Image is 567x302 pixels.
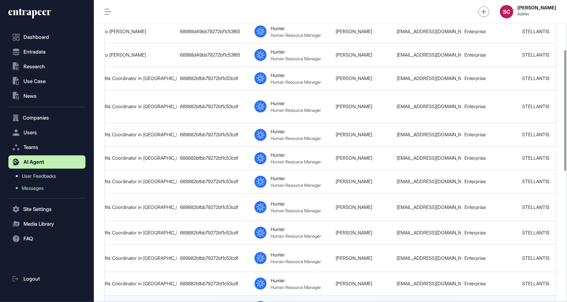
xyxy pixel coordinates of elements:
span: Use Case [23,79,46,84]
div: Enterprise [464,281,515,286]
div: [EMAIL_ADDRESS][DOMAIN_NAME] [397,29,458,34]
div: Search for Compensation Benefits Coordinator in [GEOGRAPHIC_DATA] Region from [GEOGRAPHIC_DATA] w... [39,255,173,261]
div: Hunter [271,226,285,232]
a: Dashboard [8,30,86,44]
strong: [PERSON_NAME] [517,5,556,10]
div: Hunter [271,25,285,31]
div: [EMAIL_ADDRESS][DOMAIN_NAME] [397,205,458,210]
div: Search for Compensation Benefits Coordinator in [GEOGRAPHIC_DATA] Region from [GEOGRAPHIC_DATA] w... [39,179,173,184]
button: AI Agent [8,155,86,169]
button: Companies [8,111,86,125]
span: Messages [22,185,44,191]
div: Search for Compensation Benefits Coordinator in [GEOGRAPHIC_DATA] Region from [GEOGRAPHIC_DATA] w... [39,132,173,137]
div: [EMAIL_ADDRESS][DOMAIN_NAME] [397,179,458,184]
div: Hunter [271,175,285,181]
a: [PERSON_NAME] [336,230,372,235]
a: STELLANTIS [522,75,550,81]
div: 689882bfbb79272bf1c53cdf [180,155,248,161]
div: Enterprise [464,76,515,81]
div: Human Resource Manager [271,159,321,164]
a: STELLANTIS [522,132,550,137]
div: 689882bfbb79272bf1c53cdf [180,230,248,235]
span: Companies [23,115,49,121]
div: [EMAIL_ADDRESS][DOMAIN_NAME] [397,255,458,261]
div: Enterprise [464,155,515,161]
a: [PERSON_NAME] [336,155,372,161]
div: Find Candidate Profiles Similar to [PERSON_NAME] [39,29,173,34]
span: Site Settings [23,207,52,212]
button: Site Settings [8,203,86,216]
div: 689882bfbb79272bf1c53cdf [180,132,248,137]
a: [PERSON_NAME] [336,75,372,81]
span: Users [23,130,37,135]
button: News [8,89,86,103]
div: Search for Compensation Benefits Coordinator in [GEOGRAPHIC_DATA] Region from [GEOGRAPHIC_DATA] w... [39,230,173,235]
div: [EMAIL_ADDRESS][DOMAIN_NAME] [397,52,458,58]
a: STELLANTIS [522,178,550,184]
span: User Feedbacks [22,173,56,179]
a: STELLANTIS [522,230,550,235]
div: Search for Compensation Benefits Coordinator in [GEOGRAPHIC_DATA] Region from [GEOGRAPHIC_DATA] w... [39,281,173,286]
a: [PERSON_NAME] [336,281,372,286]
a: STELLANTIS [522,155,550,161]
div: 689882bfbb79272bf1c53cdf [180,104,248,109]
div: Find Candidate Profiles Similar to [PERSON_NAME] [39,52,173,58]
a: User Feedbacks [12,170,86,182]
div: 689882bfbb79272bf1c53cdf [180,281,248,286]
button: Media Library [8,217,86,231]
div: Hunter [271,100,285,106]
div: Human Resource Manager [271,208,321,213]
div: [EMAIL_ADDRESS][DOMAIN_NAME] [397,104,458,109]
div: SC [500,5,513,18]
div: Enterprise [464,179,515,184]
div: 689882bfbb79272bf1c53cdf [180,255,248,261]
div: [EMAIL_ADDRESS][DOMAIN_NAME] [397,132,458,137]
div: Human Resource Manager [271,79,321,85]
a: [PERSON_NAME] [336,28,372,34]
a: [PERSON_NAME] [336,52,372,58]
div: [EMAIL_ADDRESS][DOMAIN_NAME] [397,281,458,286]
span: Admin [517,12,556,16]
span: Teams [23,145,38,150]
div: Enterprise [464,132,515,137]
button: Teams [8,141,86,154]
div: Enterprise [464,52,515,58]
div: Hunter [271,152,285,158]
button: Research [8,60,86,73]
div: 689882bfbb79272bf1c53cdf [180,205,248,210]
span: AI Agent [23,159,44,165]
a: [PERSON_NAME] [336,255,372,261]
button: Users [8,126,86,139]
div: Search for Compensation Benefits Coordinator in [GEOGRAPHIC_DATA] Region from [GEOGRAPHIC_DATA] w... [39,104,173,109]
div: 68988d49bb79272bf1c53f65 [180,29,248,34]
div: Hunter [271,252,285,257]
a: STELLANTIS [522,103,550,109]
span: Dashboard [23,34,49,40]
div: Hunter [271,129,285,134]
button: Entradata [8,45,86,59]
a: [PERSON_NAME] [336,132,372,137]
div: [EMAIL_ADDRESS][DOMAIN_NAME] [397,155,458,161]
div: Enterprise [464,29,515,34]
a: STELLANTIS [522,52,550,58]
div: Human Resource Manager [271,136,321,141]
div: Hunter [271,201,285,207]
span: Logout [23,276,40,282]
a: Logout [8,272,86,286]
span: Research [23,64,45,69]
button: FAQ [8,232,86,245]
div: Enterprise [464,205,515,210]
div: Hunter [271,72,285,78]
div: Enterprise [464,230,515,235]
a: [PERSON_NAME] [336,103,372,109]
a: STELLANTIS [522,255,550,261]
div: Human Resource Manager [271,107,321,113]
span: FAQ [23,236,33,241]
div: [EMAIL_ADDRESS][DOMAIN_NAME] [397,76,458,81]
div: Human Resource Manager [271,32,321,38]
div: Search for Compensation Benefits Coordinator in [GEOGRAPHIC_DATA] Region from [GEOGRAPHIC_DATA] w... [39,155,173,161]
div: Search for Compensation Benefits Coordinator in [GEOGRAPHIC_DATA] Region from [GEOGRAPHIC_DATA] w... [39,205,173,210]
div: Enterprise [464,255,515,261]
div: 689882bfbb79272bf1c53cdf [180,76,248,81]
button: Use Case [8,75,86,88]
